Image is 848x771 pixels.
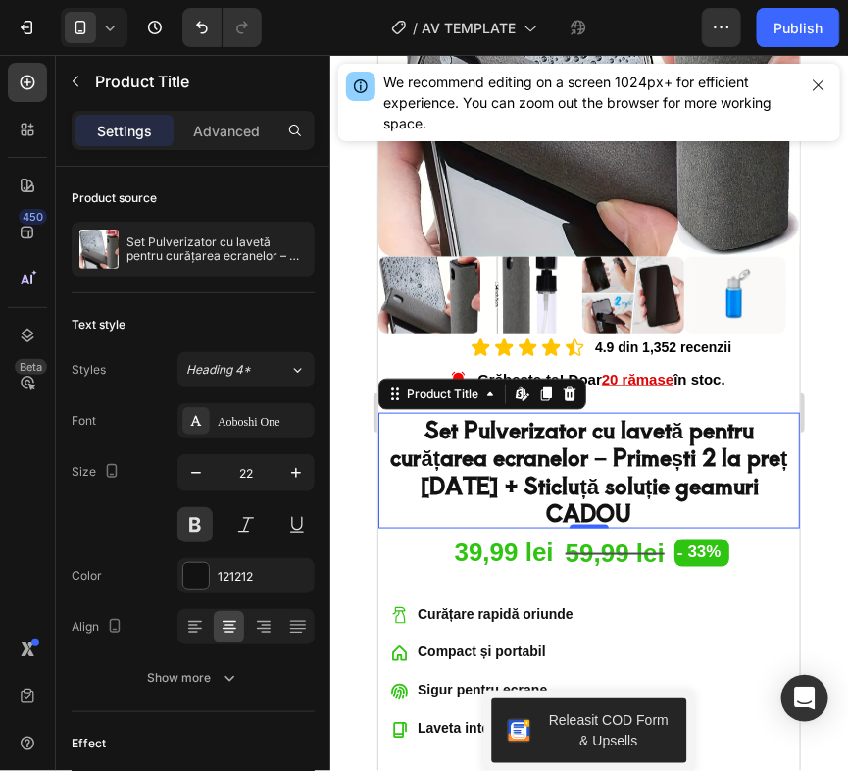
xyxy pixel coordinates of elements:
p: Product Title [95,70,307,93]
p: Advanced [193,121,260,141]
div: Align [72,614,126,641]
div: 38 [349,715,379,750]
img: product feature img [79,230,119,269]
div: Show more [148,668,239,688]
div: 450 [19,209,47,225]
p: Set Pulverizator cu lavetă pentru curățarea ecranelor – Primești 2 la preț [DATE] + Sticluță solu... [126,235,307,263]
div: Color [72,567,102,585]
div: Size [72,459,124,486]
div: Undo/Redo [182,8,262,47]
span: / [413,18,418,38]
div: Publish [773,18,823,38]
div: We recommend editing on a screen 1024px+ for efficient experience. You can zoom out the browser f... [383,72,797,133]
div: 121212 [218,568,310,586]
div: Open Intercom Messenger [781,675,828,722]
span: AV TEMPLATE [422,18,516,38]
div: Beta [15,359,47,375]
div: Effect [72,735,106,752]
p: Settings [97,121,152,141]
div: Product source [72,189,157,207]
button: Publish [757,8,839,47]
span: Heading 4* [186,361,251,379]
div: Styles [72,361,106,379]
div: Text style [72,316,125,334]
button: Show more [72,660,315,695]
button: Heading 4* [177,352,315,387]
div: Aoboshi One [218,413,310,431]
div: 53 [303,715,333,750]
iframe: Design area [378,55,800,771]
div: Font [72,412,96,430]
